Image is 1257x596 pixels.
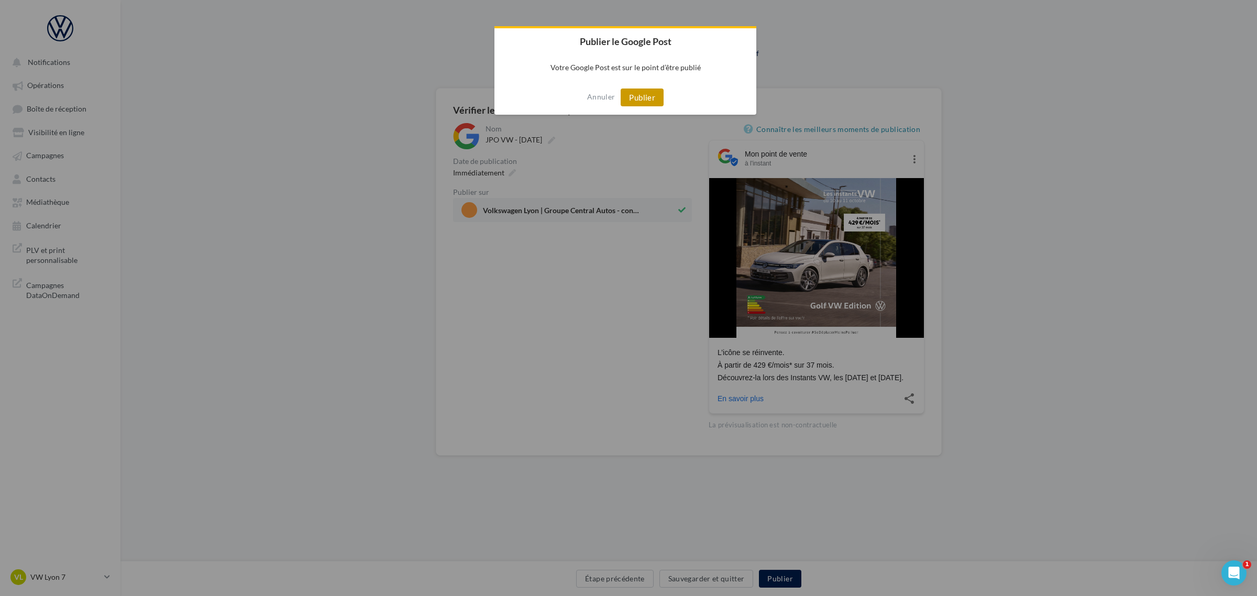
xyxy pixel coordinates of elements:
span: 1 [1243,560,1251,569]
h2: Publier le Google Post [494,28,756,54]
iframe: Intercom live chat [1221,560,1247,586]
button: Annuler [587,89,615,105]
button: Publier [621,89,664,106]
p: Votre Google Post est sur le point d’être publié [494,54,756,80]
